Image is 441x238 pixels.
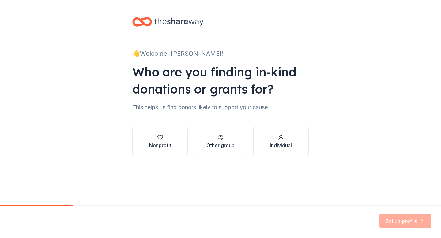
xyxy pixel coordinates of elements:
div: 👋 Welcome, [PERSON_NAME]! [132,49,309,58]
button: Other group [193,127,248,156]
button: Individual [253,127,309,156]
div: Other group [206,142,235,149]
div: Nonprofit [149,142,171,149]
div: Who are you finding in-kind donations or grants for? [132,63,309,98]
div: Individual [270,142,292,149]
div: This helps us find donors likely to support your cause. [132,102,309,112]
button: Nonprofit [132,127,188,156]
